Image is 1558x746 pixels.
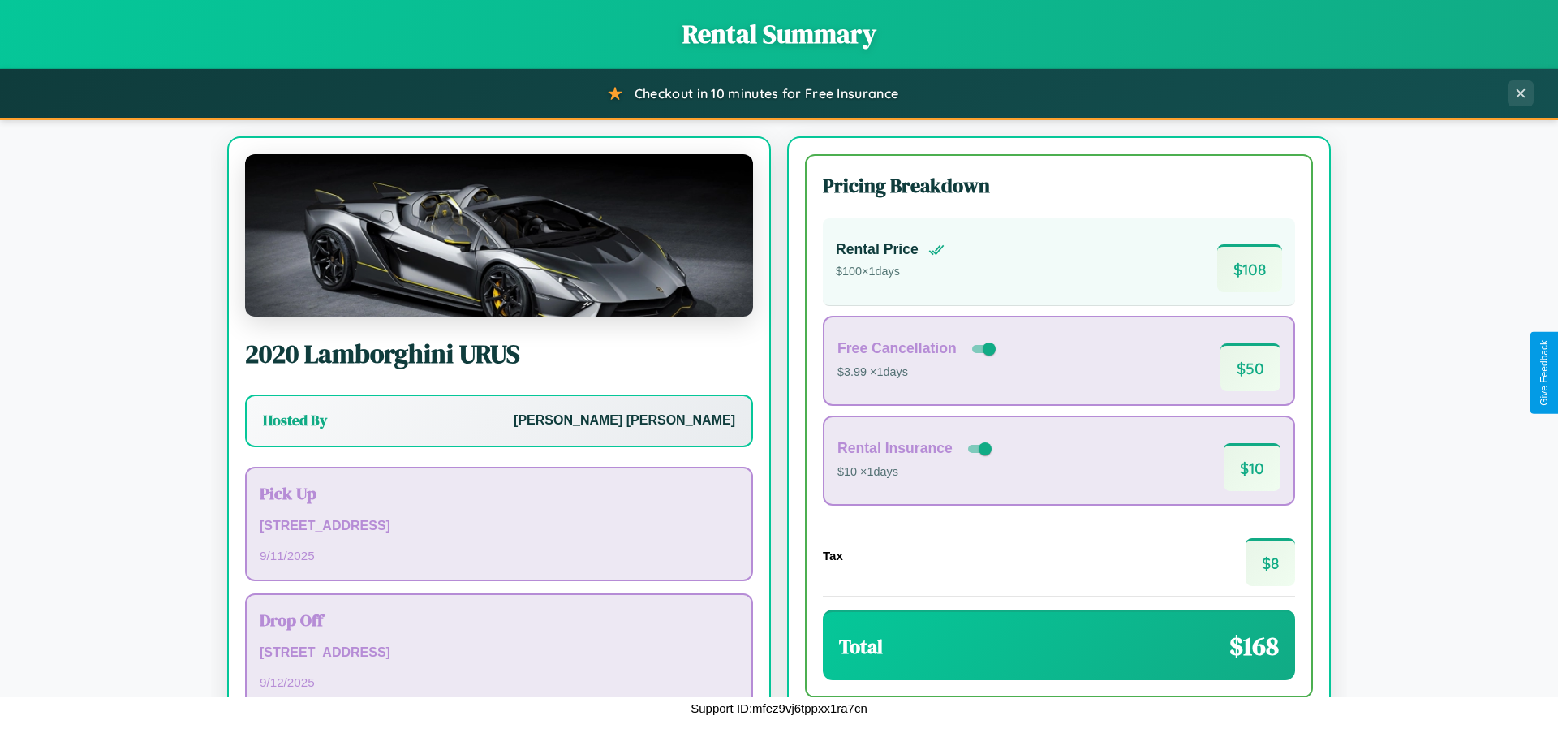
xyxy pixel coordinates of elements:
p: 9 / 11 / 2025 [260,545,738,567]
h2: 2020 Lamborghini URUS [245,336,753,372]
p: $ 100 × 1 days [836,261,945,282]
div: Give Feedback [1539,340,1550,406]
h4: Rental Insurance [837,440,953,457]
h3: Drop Off [260,608,738,632]
p: 9 / 12 / 2025 [260,671,738,693]
h4: Rental Price [836,241,919,258]
p: [PERSON_NAME] [PERSON_NAME] [514,409,735,433]
h4: Free Cancellation [837,340,957,357]
h3: Pick Up [260,481,738,505]
h3: Hosted By [263,411,327,430]
img: Lamborghini URUS [245,154,753,317]
p: $10 × 1 days [837,462,995,483]
h3: Pricing Breakdown [823,172,1295,199]
h1: Rental Summary [16,16,1542,52]
h4: Tax [823,549,843,563]
p: Support ID: mfez9vj6tppxx1ra7cn [691,697,867,719]
p: [STREET_ADDRESS] [260,515,738,538]
span: $ 10 [1224,443,1280,491]
span: Checkout in 10 minutes for Free Insurance [635,85,898,101]
span: $ 8 [1246,538,1295,586]
span: $ 168 [1229,628,1279,664]
h3: Total [839,633,883,660]
p: [STREET_ADDRESS] [260,641,738,665]
p: $3.99 × 1 days [837,362,999,383]
span: $ 108 [1217,244,1282,292]
span: $ 50 [1220,343,1280,391]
